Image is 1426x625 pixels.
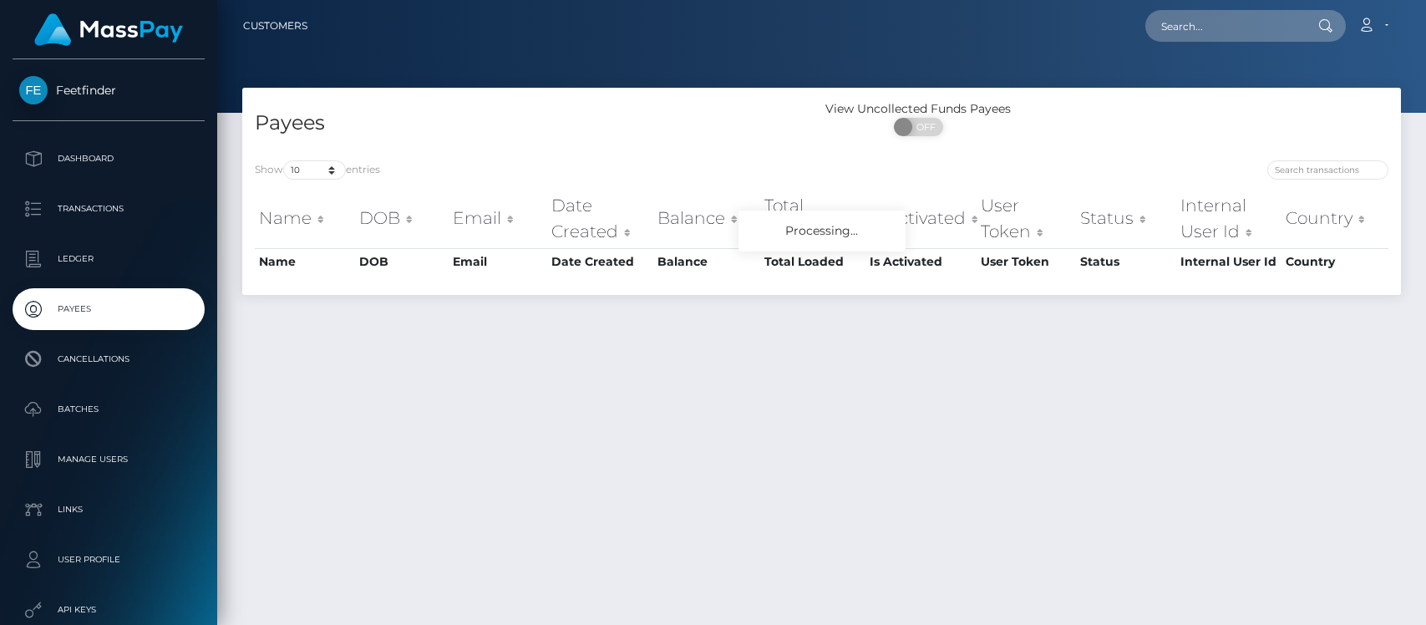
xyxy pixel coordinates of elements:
[13,188,205,230] a: Transactions
[1176,189,1282,248] th: Internal User Id
[1267,160,1388,180] input: Search transactions
[977,248,1075,275] th: User Token
[903,118,945,136] span: OFF
[760,248,865,275] th: Total Loaded
[19,597,198,622] p: API Keys
[449,248,546,275] th: Email
[13,338,205,380] a: Cancellations
[547,248,653,275] th: Date Created
[19,547,198,572] p: User Profile
[13,539,205,581] a: User Profile
[13,83,205,98] span: Feetfinder
[243,8,307,43] a: Customers
[34,13,183,46] img: MassPay Logo
[19,397,198,422] p: Batches
[355,189,449,248] th: DOB
[738,211,906,252] div: Processing...
[1176,248,1282,275] th: Internal User Id
[19,246,198,272] p: Ledger
[1076,248,1176,275] th: Status
[1281,189,1388,248] th: Country
[547,189,653,248] th: Date Created
[19,146,198,171] p: Dashboard
[19,196,198,221] p: Transactions
[13,489,205,531] a: Links
[19,76,48,104] img: Feetfinder
[13,238,205,280] a: Ledger
[653,248,760,275] th: Balance
[449,189,546,248] th: Email
[865,189,977,248] th: Is Activated
[977,189,1075,248] th: User Token
[19,497,198,522] p: Links
[13,288,205,330] a: Payees
[760,189,865,248] th: Total Loaded
[19,447,198,472] p: Manage Users
[13,439,205,480] a: Manage Users
[283,160,346,180] select: Showentries
[1281,248,1388,275] th: Country
[865,248,977,275] th: Is Activated
[19,297,198,322] p: Payees
[1145,10,1302,42] input: Search...
[13,138,205,180] a: Dashboard
[255,248,355,275] th: Name
[1076,189,1176,248] th: Status
[355,248,449,275] th: DOB
[822,100,1015,118] div: View Uncollected Funds Payees
[19,347,198,372] p: Cancellations
[255,109,809,138] h4: Payees
[13,389,205,430] a: Batches
[653,189,760,248] th: Balance
[255,189,355,248] th: Name
[255,160,380,180] label: Show entries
